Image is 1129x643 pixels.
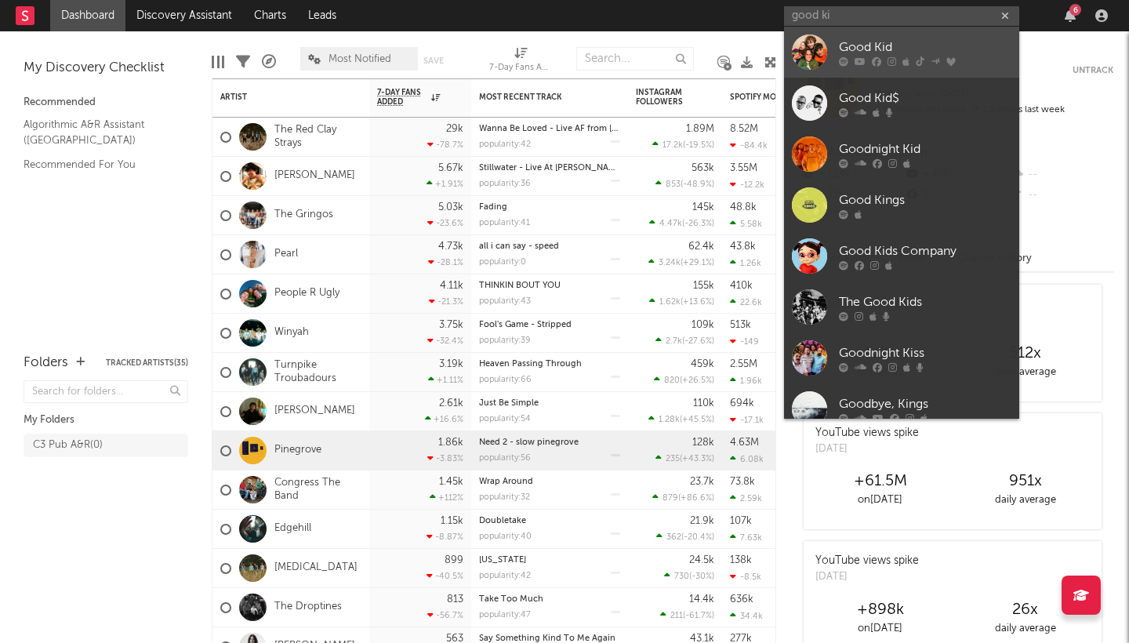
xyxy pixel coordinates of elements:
[953,363,1098,382] div: daily average
[479,180,531,188] div: popularity: 36
[479,572,531,580] div: popularity: 42
[808,601,953,619] div: +898k
[730,258,761,268] div: 1.26k
[815,441,919,457] div: [DATE]
[274,601,342,614] a: The Droptines
[274,209,333,222] a: The Gringos
[329,54,391,64] span: Most Notified
[479,399,620,408] div: Just Be Simple
[440,281,463,291] div: 4.11k
[274,359,361,386] a: Turnpike Troubadours
[438,202,463,213] div: 5.03k
[479,517,620,525] div: Doubletake
[730,493,762,503] div: 2.59k
[666,455,680,463] span: 235
[784,6,1019,26] input: Search for artists
[441,516,463,526] div: 1.15k
[274,124,361,151] a: The Red Clay Strays
[1009,185,1113,205] div: --
[730,359,757,369] div: 2.55M
[682,376,712,385] span: +26.5 %
[688,242,714,252] div: 62.4k
[1073,63,1113,78] button: Untrack
[430,492,463,503] div: +112 %
[479,360,582,369] a: Heaven Passing Through
[684,337,712,346] span: -27.6 %
[730,281,753,291] div: 410k
[659,416,680,424] span: 1.28k
[656,532,714,542] div: ( )
[730,219,762,229] div: 5.58k
[730,336,759,347] div: -149
[479,258,526,267] div: popularity: 0
[684,220,712,228] span: -26.3 %
[479,556,620,565] div: Virginia
[730,415,764,425] div: -17.1k
[423,56,444,65] button: Save
[730,611,763,621] div: 34.4k
[730,320,751,330] div: 513k
[479,336,531,345] div: popularity: 39
[666,337,682,346] span: 2.7k
[655,453,714,463] div: ( )
[691,359,714,369] div: 459k
[479,595,620,604] div: Take Too Much
[24,156,172,173] a: Recommended For You
[479,556,526,565] a: [US_STATE]
[274,169,355,183] a: [PERSON_NAME]
[784,129,1019,180] a: Goodnight Kid
[660,610,714,620] div: ( )
[683,298,712,307] span: +13.6 %
[689,555,714,565] div: 24.5k
[953,601,1098,619] div: 26 x
[693,398,714,409] div: 110k
[784,27,1019,78] a: Good Kid
[659,298,681,307] span: 1.62k
[648,257,714,267] div: ( )
[730,398,754,409] div: 694k
[479,532,532,541] div: popularity: 40
[839,394,1011,413] div: Goodbye, Kings
[447,594,463,605] div: 813
[479,297,531,306] div: popularity: 43
[839,38,1011,56] div: Good Kid
[839,292,1011,311] div: The Good Kids
[479,611,531,619] div: popularity: 47
[479,399,539,408] a: Just Be Simple
[1069,4,1081,16] div: 6
[428,257,463,267] div: -28.1 %
[815,425,919,441] div: YouTube views spike
[692,438,714,448] div: 128k
[212,39,224,85] div: Edit Columns
[663,494,678,503] span: 879
[220,93,338,102] div: Artist
[682,455,712,463] span: +43.3 %
[236,39,250,85] div: Filters
[655,336,714,346] div: ( )
[674,572,689,581] span: 730
[24,93,188,112] div: Recommended
[479,478,620,486] div: Wrap Around
[666,533,681,542] span: 362
[479,415,531,423] div: popularity: 54
[427,532,463,542] div: -8.87 %
[446,124,463,134] div: 29k
[659,259,681,267] span: 3.24k
[274,287,339,300] a: People R Ugly
[685,141,712,150] span: -19.5 %
[427,453,463,463] div: -3.83 %
[655,179,714,189] div: ( )
[670,612,683,620] span: 211
[479,321,572,329] a: Fool's Game - Stripped
[839,242,1011,260] div: Good Kids Company
[953,619,1098,638] div: daily average
[479,140,531,149] div: popularity: 42
[439,359,463,369] div: 3.19k
[730,297,762,307] div: 22.6k
[784,332,1019,383] a: Goodnight Kiss
[784,383,1019,434] a: Goodbye, Kings
[427,218,463,228] div: -23.6 %
[815,553,919,569] div: YouTube views spike
[24,380,188,403] input: Search for folders...
[808,619,953,638] div: on [DATE]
